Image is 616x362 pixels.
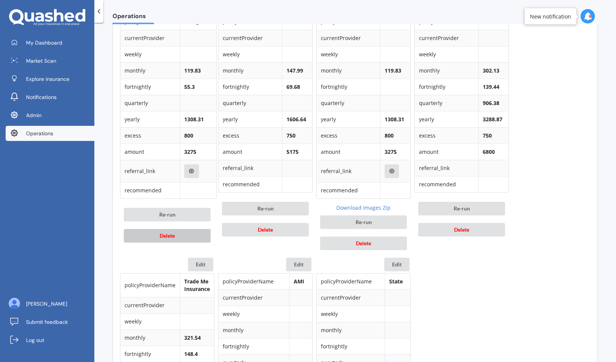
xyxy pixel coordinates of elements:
[6,35,94,50] a: My Dashboard
[317,95,380,111] td: quarterly
[317,306,385,322] td: weekly
[483,116,502,123] b: 3288.87
[26,111,42,119] span: Admin
[26,57,56,65] span: Market Scan
[219,111,282,127] td: yearly
[219,127,282,144] td: excess
[6,333,94,348] a: Log out
[120,46,180,62] td: weekly
[26,300,67,308] span: [PERSON_NAME]
[389,278,403,285] b: State
[415,30,478,46] td: currentProvider
[483,148,495,155] b: 6800
[219,46,282,62] td: weekly
[385,67,401,74] b: 119.83
[6,90,94,105] a: Notifications
[258,226,273,233] span: Delete
[6,296,94,311] a: [PERSON_NAME]
[483,99,499,107] b: 906.38
[219,62,282,79] td: monthly
[120,62,180,79] td: monthly
[415,160,478,176] td: referral_link
[286,258,311,271] button: Edit
[483,83,499,90] b: 139.44
[120,95,180,111] td: quarterly
[454,226,469,233] span: Delete
[26,93,57,101] span: Notifications
[317,322,385,338] td: monthly
[6,314,94,330] a: Submit feedback
[120,111,180,127] td: yearly
[385,132,394,139] b: 800
[124,208,211,221] button: Re-run
[294,278,304,285] b: AMI
[184,132,193,139] b: 800
[219,176,282,192] td: recommended
[219,79,282,95] td: fortnightly
[415,46,478,62] td: weekly
[415,144,478,160] td: amount
[184,350,198,357] b: 148.4
[6,126,94,141] a: Operations
[483,132,492,139] b: 750
[222,223,309,237] button: Delete
[385,116,404,123] b: 1308.31
[317,160,380,182] td: referral_link
[415,176,478,192] td: recommended
[219,274,289,289] td: policyProviderName
[184,67,201,74] b: 119.83
[415,111,478,127] td: yearly
[286,116,306,123] b: 1606.64
[120,127,180,144] td: excess
[120,330,180,346] td: monthly
[120,182,180,198] td: recommended
[384,258,410,271] button: Edit
[6,71,94,87] a: Explore insurance
[112,12,154,23] span: Operations
[317,79,380,95] td: fortnightly
[160,232,175,239] span: Delete
[120,346,180,362] td: fortnightly
[184,278,210,292] b: Trade Me Insurance
[26,130,53,137] span: Operations
[415,127,478,144] td: excess
[286,148,299,155] b: 5175
[188,258,213,271] button: Edit
[184,83,195,90] b: 55.3
[219,30,282,46] td: currentProvider
[320,215,407,229] button: Re-run
[184,334,201,341] b: 321.54
[26,318,68,326] span: Submit feedback
[120,297,180,313] td: currentProvider
[317,111,380,127] td: yearly
[26,75,69,83] span: Explore insurance
[385,148,397,155] b: 3275
[316,204,411,212] a: Download Images Zip
[219,144,282,160] td: amount
[317,46,380,62] td: weekly
[26,336,44,344] span: Log out
[483,67,499,74] b: 302.13
[415,62,478,79] td: monthly
[219,95,282,111] td: quarterly
[219,322,289,338] td: monthly
[286,83,300,90] b: 69.68
[219,306,289,322] td: weekly
[415,95,478,111] td: quarterly
[184,116,204,123] b: 1308.31
[120,79,180,95] td: fortnightly
[120,144,180,160] td: amount
[286,132,296,139] b: 750
[222,202,309,215] button: Re-run
[415,79,478,95] td: fortnightly
[320,237,407,250] button: Delete
[317,127,380,144] td: excess
[120,313,180,330] td: weekly
[317,338,385,354] td: fortnightly
[6,108,94,123] a: Admin
[317,30,380,46] td: currentProvider
[418,223,505,237] button: Delete
[120,274,180,297] td: policyProviderName
[219,160,282,176] td: referral_link
[317,289,385,306] td: currentProvider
